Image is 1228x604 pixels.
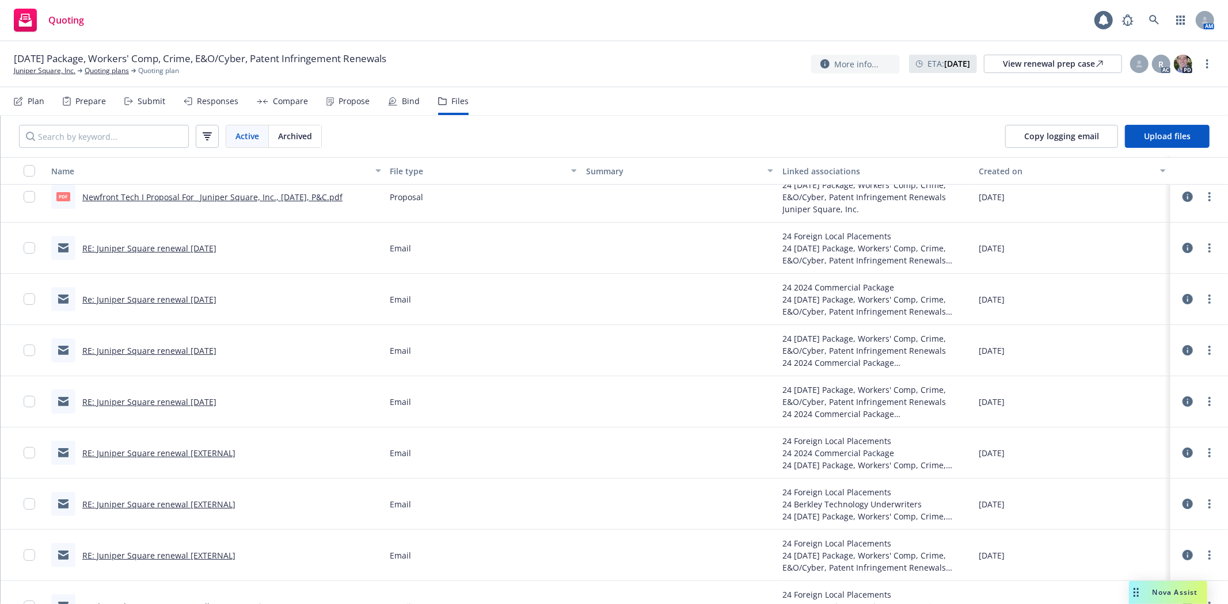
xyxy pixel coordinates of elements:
span: [DATE] [979,345,1005,357]
img: photo [1174,55,1192,73]
button: Name [47,157,386,185]
span: [DATE] [979,498,1005,510]
span: Archived [278,130,312,142]
span: [DATE] [979,549,1005,561]
a: Switch app [1169,9,1192,32]
a: RE: Juniper Square renewal [EXTERNAL] [82,499,235,510]
a: more [1203,190,1216,204]
div: 24 Foreign Local Placements [782,486,970,498]
input: Toggle Row Selected [24,345,35,356]
span: Email [390,498,412,510]
a: Quoting [9,4,89,36]
span: Quoting plan [138,66,179,76]
span: ETA : [927,58,970,70]
button: Upload files [1125,125,1210,148]
div: 24 2024 Commercial Package [782,447,970,459]
span: Email [390,293,412,305]
div: 24 [DATE] Package, Workers' Comp, Crime, E&O/Cyber, Patent Infringement Renewals [782,459,970,471]
a: more [1203,497,1216,511]
span: Proposal [390,191,424,203]
a: more [1200,57,1214,71]
span: pdf [56,192,70,201]
a: more [1203,446,1216,460]
input: Toggle Row Selected [24,191,35,202]
div: Prepare [75,97,106,106]
a: more [1203,548,1216,562]
button: Linked associations [778,157,974,185]
a: RE: Juniper Square renewal [EXTERNAL] [82,550,235,561]
strong: [DATE] [944,58,970,69]
input: Toggle Row Selected [24,242,35,254]
span: Email [390,345,412,357]
div: Plan [28,97,44,106]
span: [DATE] [979,242,1005,254]
button: Summary [581,157,778,185]
a: RE: Juniper Square renewal [DATE] [82,345,216,356]
div: Files [451,97,469,106]
div: 24 Foreign Local Placements [782,588,970,601]
input: Toggle Row Selected [24,498,35,510]
button: Copy logging email [1005,125,1118,148]
a: more [1203,241,1216,255]
a: Report a Bug [1116,9,1139,32]
span: Upload files [1144,131,1191,142]
div: 24 [DATE] Package, Workers' Comp, Crime, E&O/Cyber, Patent Infringement Renewals [782,549,970,574]
span: [DATE] Package, Workers' Comp, Crime, E&O/Cyber, Patent Infringement Renewals [14,52,386,66]
input: Toggle Row Selected [24,447,35,458]
div: 24 2024 Commercial Package [782,281,970,293]
div: Compare [273,97,308,106]
a: Newfront Tech I Proposal For_ Juniper Square, Inc., [DATE], P&C.pdf [82,192,343,202]
button: Nova Assist [1129,581,1207,604]
div: Name [51,165,368,177]
a: more [1203,343,1216,357]
input: Select all [24,165,35,177]
div: Submit [138,97,165,106]
a: RE: Juniper Square renewal [EXTERNAL] [82,448,235,458]
span: Copy logging email [1024,131,1099,142]
div: 24 2024 Commercial Package [782,357,970,369]
a: RE: Juniper Square renewal [DATE] [82,396,216,407]
button: File type [386,157,582,185]
div: Linked associations [782,165,970,177]
a: more [1203,292,1216,306]
div: 24 [DATE] Package, Workers' Comp, Crime, E&O/Cyber, Patent Infringement Renewals [782,332,970,357]
div: 24 2024 Commercial Package [782,408,970,420]
div: Juniper Square, Inc. [782,203,970,215]
div: Bind [402,97,420,106]
div: File type [390,165,565,177]
span: Email [390,242,412,254]
div: 24 [DATE] Package, Workers' Comp, Crime, E&O/Cyber, Patent Infringement Renewals [782,242,970,266]
div: 24 Foreign Local Placements [782,435,970,447]
div: 24 Foreign Local Placements [782,537,970,549]
div: 24 Berkley Technology Underwriters [782,498,970,510]
a: more [1203,395,1216,408]
div: Summary [586,165,761,177]
a: Search [1143,9,1166,32]
input: Toggle Row Selected [24,293,35,305]
a: Quoting plans [85,66,129,76]
div: Created on [979,165,1153,177]
span: R [1159,58,1164,70]
span: Email [390,396,412,408]
span: More info... [834,58,879,70]
div: Responses [197,97,238,106]
span: Nova Assist [1153,587,1198,597]
span: Email [390,447,412,459]
span: Email [390,549,412,561]
span: [DATE] [979,396,1005,408]
input: Toggle Row Selected [24,549,35,561]
a: View renewal prep case [984,55,1122,73]
button: Created on [974,157,1170,185]
input: Search by keyword... [19,125,189,148]
div: 24 [DATE] Package, Workers' Comp, Crime, E&O/Cyber, Patent Infringement Renewals [782,384,970,408]
div: 24 [DATE] Package, Workers' Comp, Crime, E&O/Cyber, Patent Infringement Renewals [782,510,970,522]
span: [DATE] [979,293,1005,305]
div: 24 [DATE] Package, Workers' Comp, Crime, E&O/Cyber, Patent Infringement Renewals [782,179,970,203]
span: [DATE] [979,191,1005,203]
input: Toggle Row Selected [24,396,35,407]
a: RE: Juniper Square renewal [DATE] [82,243,216,254]
span: Active [235,130,259,142]
div: Drag to move [1129,581,1143,604]
div: View renewal prep case [1003,55,1103,72]
div: Propose [339,97,370,106]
